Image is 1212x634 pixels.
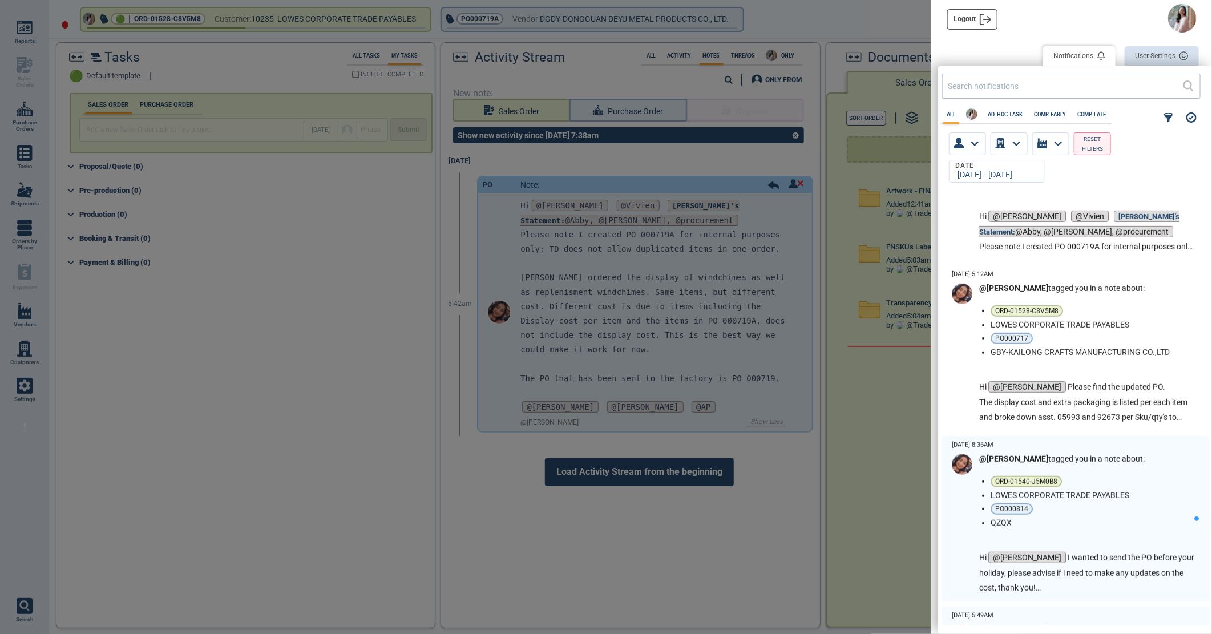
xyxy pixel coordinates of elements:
p: Hi Please find the updated PO. [979,379,1194,395]
button: RESET FILTERS [1074,132,1111,155]
label: [DATE] 8:36AM [952,442,993,449]
div: outlined primary button group [1043,46,1199,69]
li: GBY-KAILONG CRAFTS MANUFACTURING CO.,LTD [991,348,1190,357]
p: Please note I created PO 000719A for internal purposes only; TD does not allow duplicated items i... [979,239,1194,255]
label: [DATE] 5:12AM [952,271,993,278]
strong: @[PERSON_NAME] [979,284,1048,293]
li: LOWES CORPORATE TRADE PAYABLES [991,320,1190,329]
li: LOWES CORPORATE TRADE PAYABLES [991,491,1190,500]
label: COMP. EARLY [1031,111,1069,118]
label: All [943,111,959,118]
span: @Abby, @[PERSON_NAME], @procurement [979,211,1179,237]
span: @[PERSON_NAME] [988,211,1066,222]
strong: [PERSON_NAME]'s Statement: [979,212,1179,236]
span: PO000814 [995,506,1028,512]
img: Avatar [966,108,977,120]
img: Avatar [1168,4,1197,33]
li: QZQX [991,518,1190,527]
span: @[PERSON_NAME] [988,552,1066,563]
strong: @[PERSON_NAME] [979,454,1048,463]
span: PO000717 [995,335,1028,342]
span: @Vivien [1071,211,1109,222]
p: The display cost and extra packaging is listed per each item and broke down asst. 05993 and 92673... [979,395,1194,425]
label: AD-HOC TASK [984,111,1026,118]
input: Search notifications [948,78,1183,94]
span: tagged you in a note about: [979,284,1145,293]
img: Avatar [952,454,972,475]
label: COMP. LATE [1074,111,1109,118]
span: tagged you in a note about: [979,454,1145,463]
span: tagged you in a note about: [979,625,1145,634]
button: Notifications [1043,46,1116,66]
span: ORD-01540-J5M0B8 [995,478,1057,485]
img: Avatar [952,284,972,304]
span: @[PERSON_NAME] [988,381,1066,393]
label: [DATE] 5:49AM [952,612,993,620]
button: User Settings [1125,46,1199,66]
div: [DATE] - [DATE] [954,171,1036,180]
button: Logout [947,9,997,30]
span: ORD-01528-C8V5M8 [995,308,1059,314]
strong: @[PERSON_NAME] [979,625,1048,634]
legend: Date [954,162,975,170]
div: grid [938,197,1209,625]
p: Hi I wanted to send the PO before your holiday, please advise if i need to make any updates on th... [979,550,1194,596]
p: Hi [979,209,1194,239]
span: RESET FILTERS [1079,134,1106,154]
